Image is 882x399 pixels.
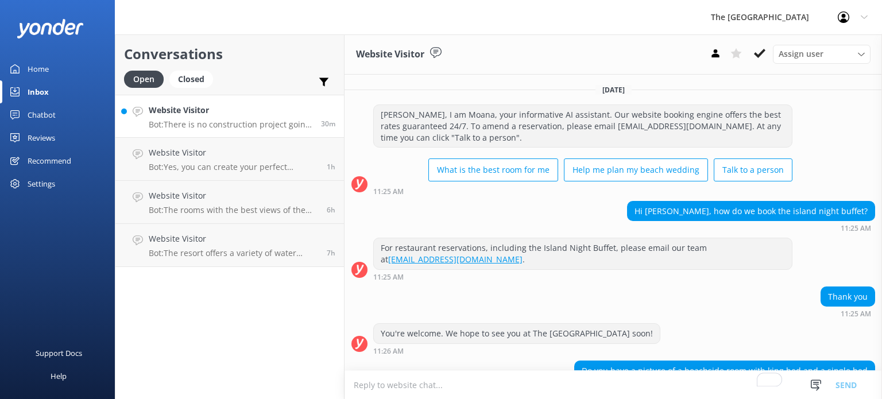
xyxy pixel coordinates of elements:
div: 05:25pm 12-Aug-2025 (UTC -10:00) Pacific/Honolulu [627,224,875,232]
a: Website VisitorBot:The rooms with the best views of the lagoon at The [GEOGRAPHIC_DATA] include: ... [115,181,344,224]
div: [PERSON_NAME], I am Moana, your informative AI assistant. Our website booking engine offers the b... [374,105,792,147]
div: Do you have a picture of a beachside room with king bed and a single bed [575,361,875,381]
div: Reviews [28,126,55,149]
div: For restaurant reservations, including the Island Night Buffet, please email our team at . [374,238,792,269]
p: Bot: Yes, you can create your perfect Rarotongan holiday package with our Resort & Air Packages. ... [149,162,318,172]
button: What is the best room for me [428,158,558,181]
div: Chatbot [28,103,56,126]
strong: 11:25 AM [841,225,871,232]
p: Bot: There is no construction project going on at this time. [149,119,312,130]
a: Website VisitorBot:The resort offers a variety of water activities, including snorkeling, kayakin... [115,224,344,267]
a: [EMAIL_ADDRESS][DOMAIN_NAME] [388,254,523,265]
textarea: To enrich screen reader interactions, please activate Accessibility in Grammarly extension settings [345,371,882,399]
img: yonder-white-logo.png [17,19,83,38]
h4: Website Visitor [149,233,318,245]
button: Talk to a person [714,158,792,181]
div: You're welcome. We hope to see you at The [GEOGRAPHIC_DATA] soon! [374,324,660,343]
div: Home [28,57,49,80]
div: Help [51,365,67,388]
span: Assign user [779,48,823,60]
span: 10:45am 12-Aug-2025 (UTC -10:00) Pacific/Honolulu [327,248,335,258]
a: Closed [169,72,219,85]
p: Bot: The resort offers a variety of water activities, including snorkeling, kayaking, and stand-u... [149,248,318,258]
div: Inbox [28,80,49,103]
div: Hi [PERSON_NAME], how do we book the island night buffet? [628,202,875,221]
div: 05:25pm 12-Aug-2025 (UTC -10:00) Pacific/Honolulu [373,273,792,281]
h4: Website Visitor [149,146,318,159]
div: Open [124,71,164,88]
button: Help me plan my beach wedding [564,158,708,181]
strong: 11:25 AM [841,311,871,317]
strong: 11:25 AM [373,274,404,281]
h3: Website Visitor [356,47,424,62]
div: Settings [28,172,55,195]
p: Bot: The rooms with the best views of the lagoon at The [GEOGRAPHIC_DATA] include: - Beachfront R... [149,205,318,215]
div: 05:25pm 12-Aug-2025 (UTC -10:00) Pacific/Honolulu [373,187,792,195]
div: 05:25pm 12-Aug-2025 (UTC -10:00) Pacific/Honolulu [821,309,875,317]
a: Website VisitorBot:There is no construction project going on at this time.30m [115,95,344,138]
div: Recommend [28,149,71,172]
h4: Website Visitor [149,104,312,117]
span: 04:43pm 12-Aug-2025 (UTC -10:00) Pacific/Honolulu [327,162,335,172]
h4: Website Visitor [149,189,318,202]
strong: 11:26 AM [373,348,404,355]
div: Support Docs [36,342,82,365]
span: [DATE] [595,85,632,95]
div: 05:26pm 12-Aug-2025 (UTC -10:00) Pacific/Honolulu [373,347,660,355]
div: Closed [169,71,213,88]
a: Open [124,72,169,85]
strong: 11:25 AM [373,188,404,195]
div: Assign User [773,45,871,63]
span: 05:27pm 12-Aug-2025 (UTC -10:00) Pacific/Honolulu [321,119,335,129]
span: 11:04am 12-Aug-2025 (UTC -10:00) Pacific/Honolulu [327,205,335,215]
div: Thank you [821,287,875,307]
h2: Conversations [124,43,335,65]
a: Website VisitorBot:Yes, you can create your perfect Rarotongan holiday package with our Resort & ... [115,138,344,181]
